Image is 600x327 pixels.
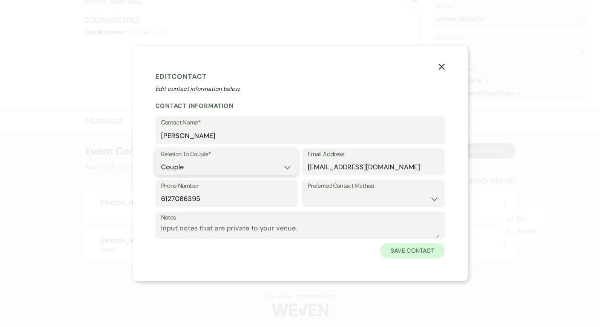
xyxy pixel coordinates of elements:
[308,149,439,160] label: Email Address
[380,243,445,258] button: Save Contact
[161,212,439,223] label: Notes
[155,84,445,94] p: Edit contact information below.
[308,181,439,192] label: Preferred Contact Method
[155,102,445,110] h2: Contact Information
[161,149,292,160] label: Relation To Couple*
[161,117,439,128] label: Contact Name*
[155,71,445,82] h1: Edit Contact
[161,181,292,192] label: Phone Number
[161,128,439,143] input: First and Last Name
